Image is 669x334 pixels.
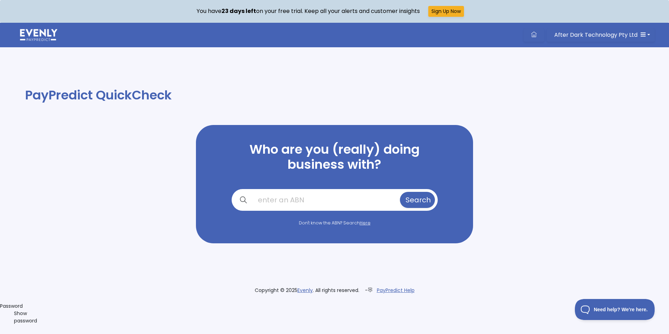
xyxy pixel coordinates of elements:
[406,195,431,205] span: Search
[252,192,399,208] input: enter an ABN
[221,7,256,15] strong: 23 days left
[575,299,655,320] iframe: Toggle Customer Support
[299,220,371,226] small: Don't know the ABN? Search
[547,28,655,42] button: After Dark Technology Pty Ltd
[20,29,57,41] img: logo
[400,192,435,208] button: Search
[554,31,638,39] span: After Dark Technology Pty Ltd
[377,287,415,294] a: PayPredict Help
[219,287,450,294] div: Copyright © 2025 . All rights reserved. -
[360,220,371,226] a: Here
[196,142,473,172] h4: Who are you (really) doing business with?
[25,86,172,104] span: PayPredict QuickCheck
[297,287,313,294] a: Evenly
[428,6,464,17] button: Sign Up Now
